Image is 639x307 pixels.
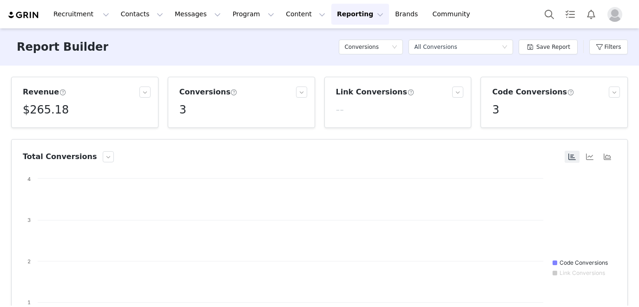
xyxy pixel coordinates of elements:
h5: 3 [492,101,499,118]
img: placeholder-profile.jpg [607,7,622,22]
h3: Revenue [23,87,66,98]
button: Recruitment [48,4,115,25]
i: icon: down [392,44,397,51]
text: Link Conversions [560,269,605,276]
text: 1 [27,299,31,306]
button: Profile [602,7,632,22]
h3: Code Conversions [492,87,574,98]
button: Reporting [331,4,389,25]
h3: Link Conversions [336,87,415,98]
text: 2 [27,258,31,265]
button: Save Report [519,40,578,54]
i: icon: down [502,44,507,51]
button: Messages [169,4,226,25]
h3: Total Conversions [23,151,97,162]
a: Community [427,4,480,25]
h5: -- [336,101,344,118]
div: All Conversions [414,40,457,54]
img: grin logo [7,11,40,20]
a: Brands [389,4,426,25]
button: Search [539,4,560,25]
button: Program [227,4,280,25]
h3: Conversions [179,87,237,98]
h3: Report Builder [17,39,108,55]
button: Content [280,4,331,25]
h5: Conversions [344,40,379,54]
h5: $265.18 [23,101,69,118]
button: Contacts [115,4,169,25]
text: 3 [27,217,31,223]
text: 4 [27,176,31,182]
a: Tasks [560,4,580,25]
button: Filters [589,40,628,54]
text: Code Conversions [560,259,608,266]
h5: 3 [179,101,186,118]
button: Notifications [581,4,601,25]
